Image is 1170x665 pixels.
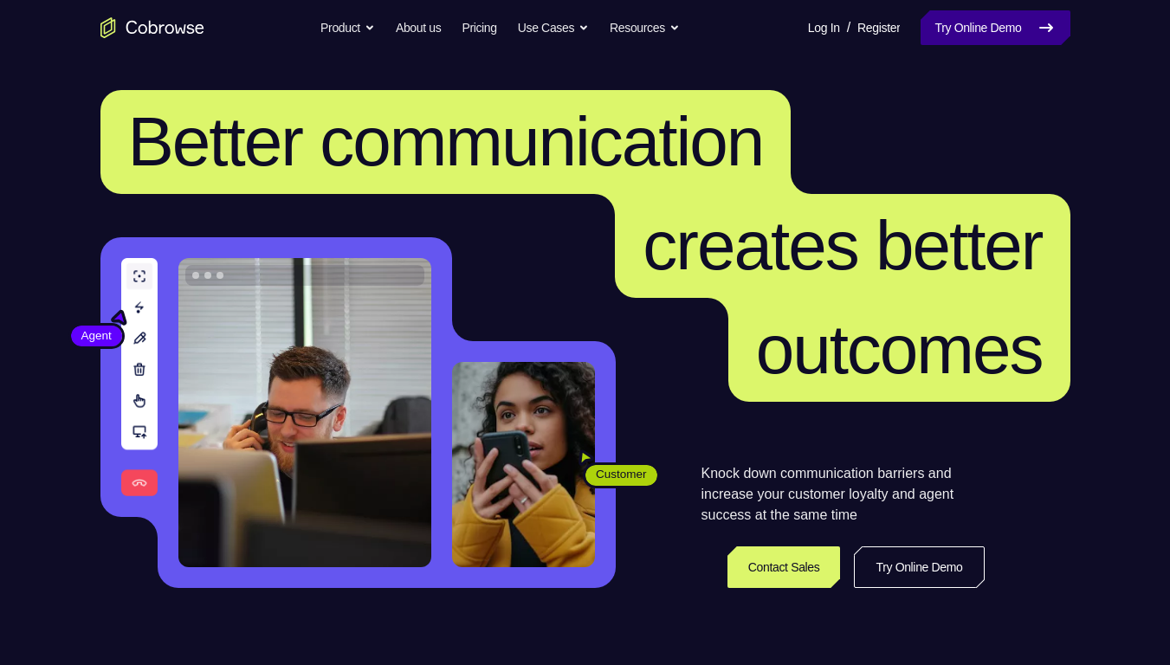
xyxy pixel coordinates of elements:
[727,546,841,588] a: Contact Sales
[921,10,1070,45] a: Try Online Demo
[128,103,764,180] span: Better communication
[610,10,680,45] button: Resources
[462,10,496,45] a: Pricing
[452,362,595,567] img: A customer holding their phone
[643,207,1042,284] span: creates better
[701,463,985,526] p: Knock down communication barriers and increase your customer loyalty and agent success at the sam...
[808,10,840,45] a: Log In
[100,17,204,38] a: Go to the home page
[396,10,441,45] a: About us
[756,311,1043,388] span: outcomes
[518,10,589,45] button: Use Cases
[178,258,431,567] img: A customer support agent talking on the phone
[857,10,900,45] a: Register
[847,17,850,38] span: /
[320,10,375,45] button: Product
[854,546,984,588] a: Try Online Demo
